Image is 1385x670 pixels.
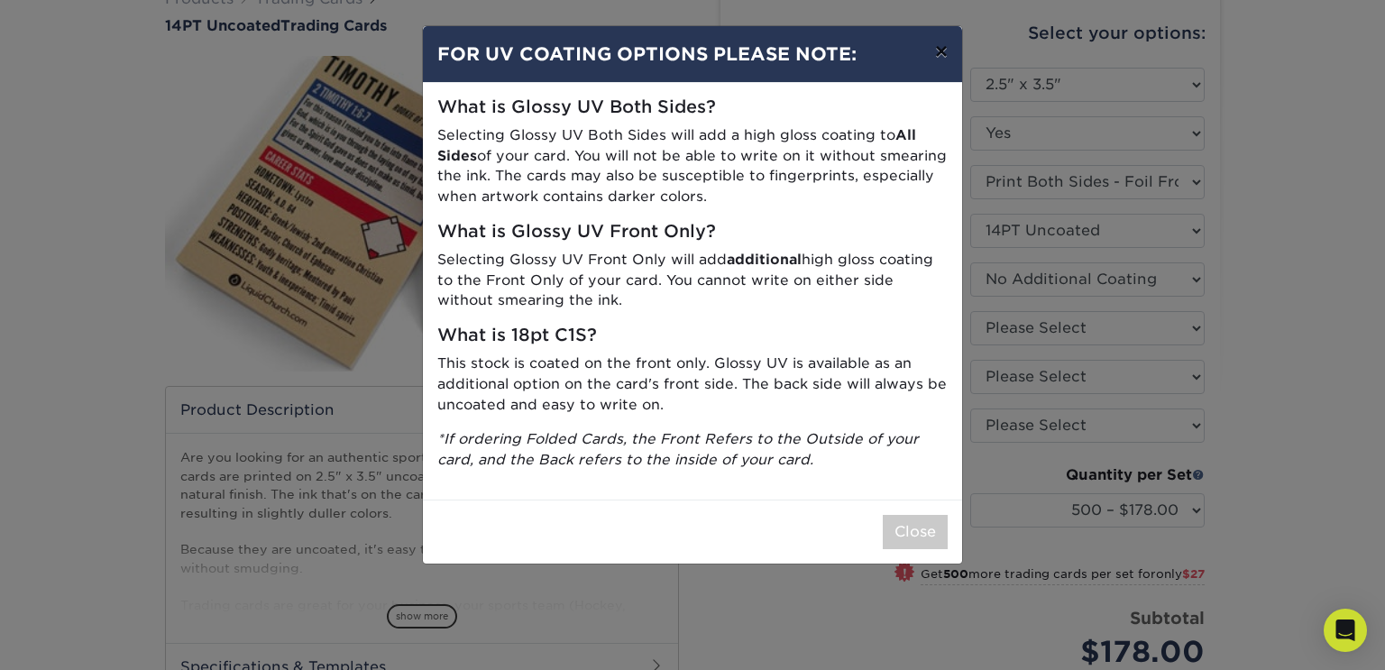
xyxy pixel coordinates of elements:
[437,250,948,311] p: Selecting Glossy UV Front Only will add high gloss coating to the Front Only of your card. You ca...
[437,222,948,243] h5: What is Glossy UV Front Only?
[1324,609,1367,652] div: Open Intercom Messenger
[883,515,948,549] button: Close
[437,126,916,164] strong: All Sides
[921,26,962,77] button: ×
[437,430,919,468] i: *If ordering Folded Cards, the Front Refers to the Outside of your card, and the Back refers to t...
[437,41,948,68] h4: FOR UV COATING OPTIONS PLEASE NOTE:
[437,125,948,207] p: Selecting Glossy UV Both Sides will add a high gloss coating to of your card. You will not be abl...
[437,353,948,415] p: This stock is coated on the front only. Glossy UV is available as an additional option on the car...
[437,97,948,118] h5: What is Glossy UV Both Sides?
[727,251,802,268] strong: additional
[437,326,948,346] h5: What is 18pt C1S?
